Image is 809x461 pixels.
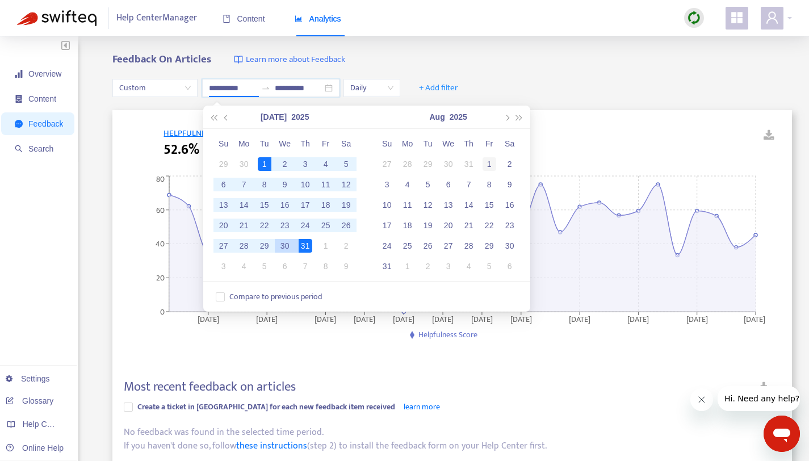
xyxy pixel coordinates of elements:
[339,219,353,232] div: 26
[339,259,353,273] div: 9
[483,239,496,253] div: 29
[217,259,230,273] div: 3
[438,154,459,174] td: 2025-07-30
[258,219,271,232] div: 22
[377,195,397,215] td: 2025-08-10
[15,95,23,103] span: container
[377,256,397,276] td: 2025-08-31
[377,174,397,195] td: 2025-08-03
[261,83,270,93] span: to
[404,400,440,413] a: learn more
[275,154,295,174] td: 2025-07-02
[442,178,455,191] div: 6
[234,256,254,276] td: 2025-08-04
[479,256,500,276] td: 2025-09-05
[500,195,520,215] td: 2025-08-16
[254,195,275,215] td: 2025-07-15
[237,178,251,191] div: 7
[275,174,295,195] td: 2025-07-09
[765,11,779,24] span: user
[316,174,336,195] td: 2025-07-11
[234,215,254,236] td: 2025-07-21
[418,195,438,215] td: 2025-08-12
[350,79,393,97] span: Daily
[116,7,197,29] span: Help Center Manager
[124,426,781,439] div: No feedback was found in the selected time period.
[421,178,435,191] div: 5
[15,120,23,128] span: message
[316,236,336,256] td: 2025-08-01
[28,94,56,103] span: Content
[237,239,251,253] div: 28
[236,438,307,454] a: these instructions
[336,174,357,195] td: 2025-07-12
[744,312,766,325] tspan: [DATE]
[380,219,394,232] div: 17
[462,219,476,232] div: 21
[275,195,295,215] td: 2025-07-16
[730,11,744,24] span: appstore
[261,106,287,128] button: [DATE]
[397,236,418,256] td: 2025-08-25
[377,236,397,256] td: 2025-08-24
[164,140,199,160] span: 52.6%
[213,215,234,236] td: 2025-07-20
[459,174,479,195] td: 2025-08-07
[462,259,476,273] div: 4
[339,198,353,212] div: 19
[380,239,394,253] div: 24
[124,439,781,453] div: If you haven't done so, follow (step 2) to install the feedback form on your Help Center first.
[291,106,309,128] button: 2025
[503,239,517,253] div: 30
[319,259,333,273] div: 8
[462,157,476,171] div: 31
[278,178,292,191] div: 9
[397,215,418,236] td: 2025-08-18
[764,416,800,452] iframe: Button to launch messaging window
[156,237,165,250] tspan: 40
[234,174,254,195] td: 2025-07-07
[397,256,418,276] td: 2025-09-01
[393,312,415,325] tspan: [DATE]
[295,236,316,256] td: 2025-07-31
[479,174,500,195] td: 2025-08-08
[246,53,345,66] span: Learn more about Feedback
[15,145,23,153] span: search
[28,119,63,128] span: Feedback
[510,312,532,325] tspan: [DATE]
[483,198,496,212] div: 15
[397,195,418,215] td: 2025-08-11
[339,157,353,171] div: 5
[254,174,275,195] td: 2025-07-08
[479,236,500,256] td: 2025-08-29
[336,215,357,236] td: 2025-07-26
[503,178,517,191] div: 9
[686,312,708,325] tspan: [DATE]
[258,178,271,191] div: 8
[198,312,219,325] tspan: [DATE]
[718,386,800,411] iframe: Message from company
[295,256,316,276] td: 2025-08-07
[483,178,496,191] div: 8
[421,239,435,253] div: 26
[225,291,327,303] span: Compare to previous period
[438,215,459,236] td: 2025-08-20
[6,374,50,383] a: Settings
[690,388,713,411] iframe: Close message
[223,14,265,23] span: Content
[258,239,271,253] div: 29
[316,256,336,276] td: 2025-08-08
[237,219,251,232] div: 21
[687,11,701,25] img: sync.dc5367851b00ba804db3.png
[299,219,312,232] div: 24
[164,126,241,140] span: HELPFULNESS SCORE
[339,239,353,253] div: 2
[6,443,64,452] a: Online Help
[354,312,376,325] tspan: [DATE]
[28,144,53,153] span: Search
[459,154,479,174] td: 2025-07-31
[380,157,394,171] div: 27
[336,195,357,215] td: 2025-07-19
[217,157,230,171] div: 29
[299,239,312,253] div: 31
